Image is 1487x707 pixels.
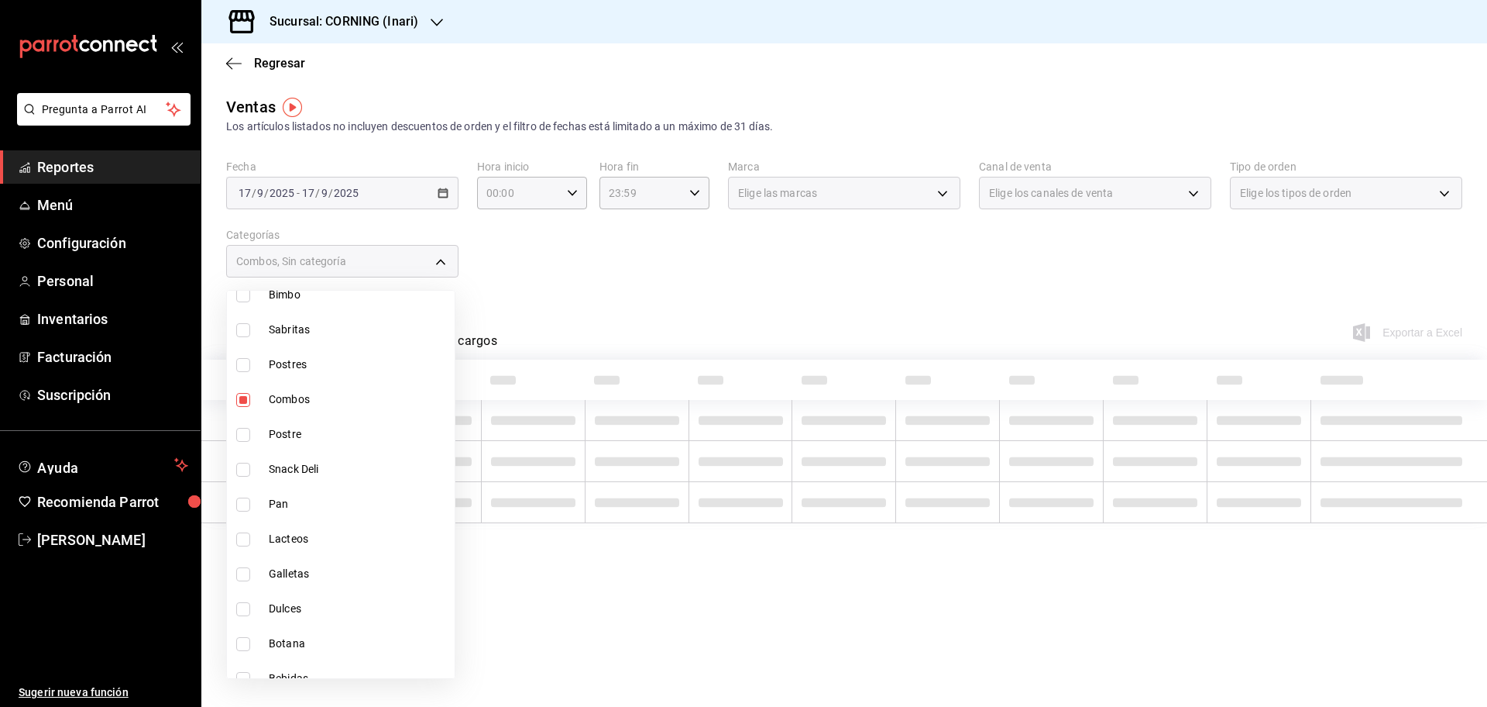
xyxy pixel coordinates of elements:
[269,496,448,512] span: Pan
[269,636,448,652] span: Botana
[283,98,302,117] img: Tooltip marker
[269,531,448,547] span: Lacteos
[269,287,448,303] span: Bimbo
[269,601,448,617] span: Dulces
[269,461,448,478] span: Snack Deli
[269,426,448,443] span: Postre
[269,391,448,408] span: Combos
[269,566,448,582] span: Galletas
[269,322,448,338] span: Sabritas
[269,671,448,687] span: Bebidas
[269,357,448,373] span: Postres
